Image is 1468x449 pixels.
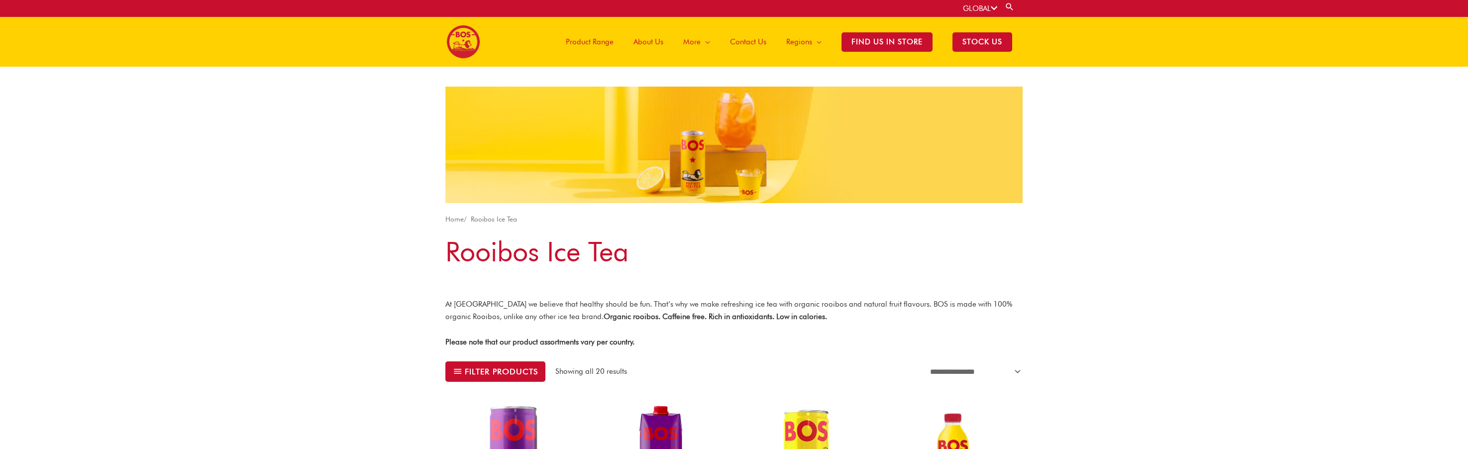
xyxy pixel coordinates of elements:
h1: Rooibos Ice Tea [445,232,1023,271]
a: More [673,17,720,67]
span: STOCK US [952,32,1012,52]
p: Showing all 20 results [555,366,627,377]
nav: Site Navigation [548,17,1022,67]
span: Filter products [465,368,538,375]
a: GLOBAL [963,4,997,13]
a: Product Range [556,17,624,67]
strong: Please note that our product assortments vary per country. [445,337,634,346]
span: Regions [786,27,812,57]
img: BOS logo finals-200px [446,25,480,59]
a: Find Us in Store [832,17,943,67]
span: Product Range [566,27,614,57]
span: Contact Us [730,27,766,57]
select: Shop order [924,362,1023,381]
a: Search button [1005,2,1015,11]
strong: Organic rooibos. Caffeine free. Rich in antioxidants. Low in calories. [604,312,827,321]
a: Regions [776,17,832,67]
a: Contact Us [720,17,776,67]
a: About Us [624,17,673,67]
a: Home [445,215,464,223]
button: Filter products [445,361,545,382]
span: About Us [633,27,663,57]
span: Find Us in Store [841,32,933,52]
p: At [GEOGRAPHIC_DATA] we believe that healthy should be fun. That’s why we make refreshing ice tea... [445,298,1023,323]
nav: Breadcrumb [445,213,1023,225]
span: More [683,27,701,57]
a: STOCK US [943,17,1022,67]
